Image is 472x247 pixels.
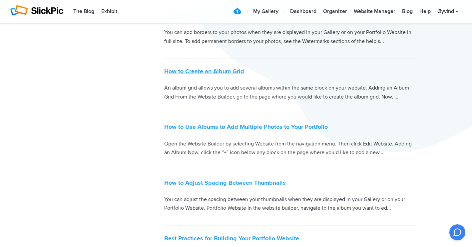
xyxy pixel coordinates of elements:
p: Open the Website Builder by selecting Website from the navigation menu. Then click Edit Website. ... [164,139,416,157]
a: Best Practices for Building Your Portfolio Website [164,235,299,242]
p: An album grid allows you to add several albums within the same block on your website. Adding an A... [164,84,416,101]
a: How to Use Albums to Add Multiple Photos to Your Portfolio [164,123,328,130]
a: How to Create an Album Grid [164,68,244,75]
a: How to Adjust Spacing Between Thumbnails [164,179,286,186]
p: You can add borders to your photos when they are displayed in your Gallery or on your Portfolio W... [164,28,416,46]
p: You can adjust the spacing between your thumbnails when they are displayed in your Gallery or on ... [164,195,416,213]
